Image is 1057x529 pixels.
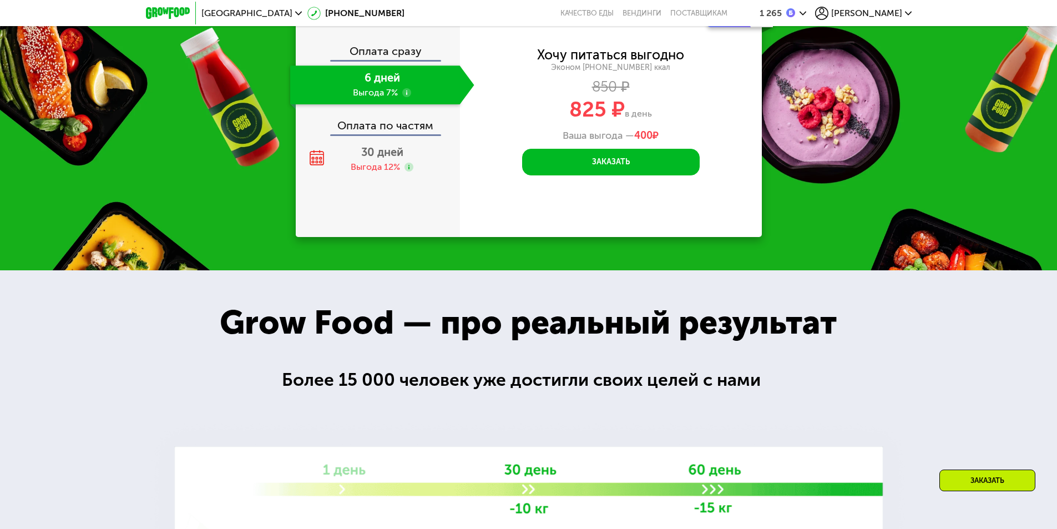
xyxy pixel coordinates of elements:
a: [PHONE_NUMBER] [307,7,404,20]
span: [PERSON_NAME] [831,9,902,18]
div: Выгода 12% [351,161,400,173]
div: Grow Food — про реальный результат [195,298,861,347]
button: Заказать [522,149,700,175]
div: Заказать [939,470,1035,491]
div: Более 15 000 человек уже достигли своих целей с нами [282,366,775,394]
div: Оплата по частям [297,109,460,134]
span: 400 [634,129,653,142]
div: Эконом [PHONE_NUMBER] ккал [460,63,762,73]
span: 30 дней [361,145,403,159]
div: Оплата сразу [297,46,460,60]
span: ₽ [634,130,659,142]
div: 850 ₽ [460,81,762,93]
span: 825 ₽ [569,97,625,122]
div: Хочу питаться выгодно [537,49,684,61]
a: Вендинги [623,9,661,18]
div: Ваша выгода — [460,130,762,142]
div: 1 265 [760,9,782,18]
div: поставщикам [670,9,727,18]
span: [GEOGRAPHIC_DATA] [201,9,292,18]
a: Качество еды [560,9,614,18]
span: в день [625,108,652,119]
